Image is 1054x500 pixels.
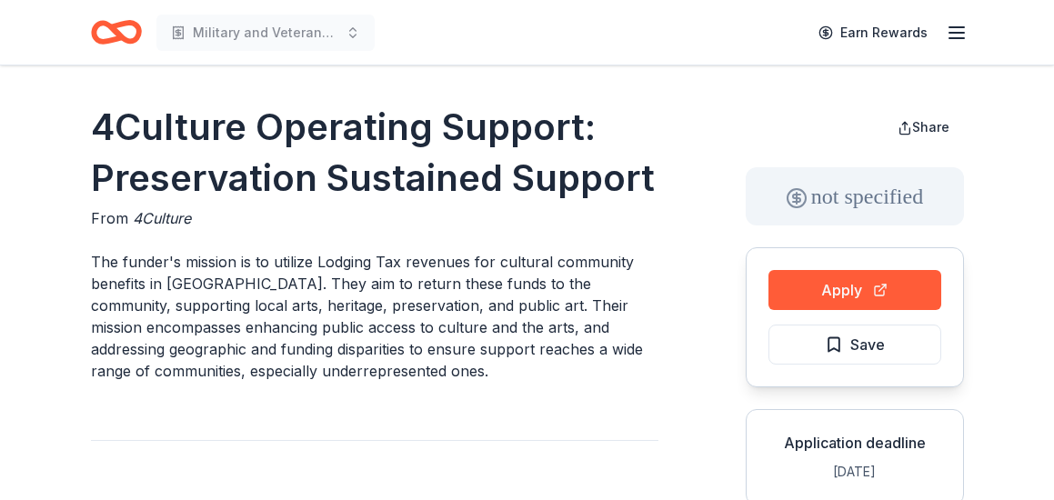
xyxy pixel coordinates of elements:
[156,15,375,51] button: Military and Veterans and Families
[193,22,338,44] span: Military and Veterans and Families
[746,167,964,225] div: not specified
[761,461,949,483] div: [DATE]
[912,119,949,135] span: Share
[91,207,658,229] div: From
[91,102,658,204] h1: 4Culture Operating Support: Preservation Sustained Support
[133,209,191,227] span: 4Culture
[91,11,142,54] a: Home
[761,432,949,454] div: Application deadline
[808,16,939,49] a: Earn Rewards
[768,270,941,310] button: Apply
[850,333,885,356] span: Save
[768,325,941,365] button: Save
[883,109,964,145] button: Share
[91,251,658,382] p: The funder's mission is to utilize Lodging Tax revenues for cultural community benefits in [GEOGR...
